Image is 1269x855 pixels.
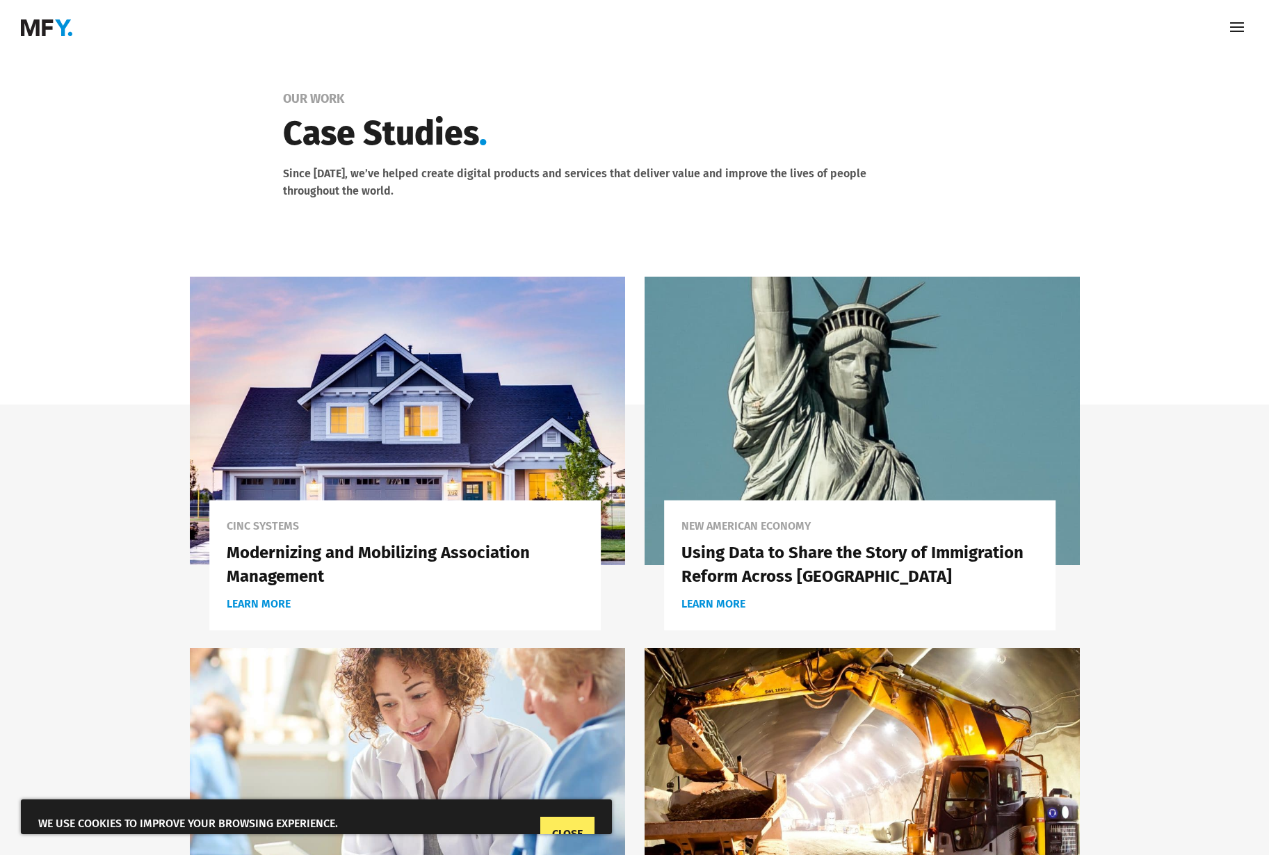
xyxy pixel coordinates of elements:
h1: Case Studies [283,111,871,164]
div: Our Work [283,92,1080,106]
a: New American EconomyUsing Data to Share the Story of Immigration Reform Across [GEOGRAPHIC_DATA]l... [664,500,1056,630]
a: CLOSE [540,817,595,852]
img: MaybeForYou. [21,19,72,36]
p: CINC Systems [227,518,583,534]
span: learn more [681,595,1038,613]
span: learn more [227,595,583,613]
span: . [479,113,487,154]
a: CINC SystemsModernizing and Mobilizing Association Managementlearn more [209,500,601,630]
img: Using Data to Share the Story of Immigration Reform Across America [645,277,1080,565]
h5: We use cookies to improve your browsing experience. [38,817,595,835]
h2: Modernizing and Mobilizing Association Management [227,541,583,588]
p: Since [DATE], we’ve helped create digital products and services that deliver value and improve th... [283,165,871,200]
p: New American Economy [681,518,1038,534]
img: Modernizing and Mobilizing Association Management [190,277,625,565]
h2: Using Data to Share the Story of Immigration Reform Across [GEOGRAPHIC_DATA] [681,541,1038,588]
